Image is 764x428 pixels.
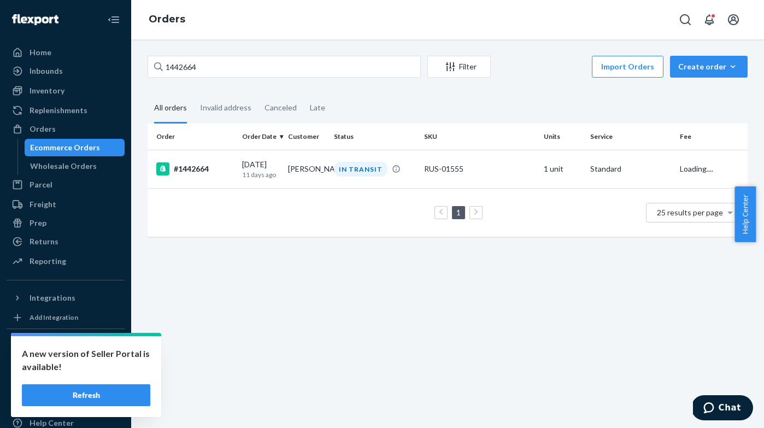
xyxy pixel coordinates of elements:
[30,85,64,96] div: Inventory
[734,186,756,242] button: Help Center
[7,289,125,307] button: Integrations
[7,338,125,355] button: Fast Tags
[722,9,744,31] button: Open account menu
[7,360,125,373] a: Add Fast Tag
[428,61,490,72] div: Filter
[30,218,46,228] div: Prep
[334,162,387,177] div: IN TRANSIT
[12,14,58,25] img: Flexport logo
[238,124,284,150] th: Order Date
[7,120,125,138] a: Orders
[284,150,330,188] td: [PERSON_NAME]
[539,150,585,188] td: 1 unit
[590,163,672,174] p: Standard
[427,56,491,78] button: Filter
[140,4,194,36] ol: breadcrumbs
[154,93,187,124] div: All orders
[678,61,739,72] div: Create order
[30,313,78,322] div: Add Integration
[30,292,75,303] div: Integrations
[30,105,87,116] div: Replenishments
[424,163,536,174] div: RUS-01555
[657,208,723,217] span: 25 results per page
[30,66,63,77] div: Inbounds
[30,142,100,153] div: Ecommerce Orders
[7,102,125,119] a: Replenishments
[7,311,125,324] a: Add Integration
[7,176,125,194] a: Parcel
[310,93,325,122] div: Late
[675,124,748,150] th: Fee
[330,124,420,150] th: Status
[25,157,125,175] a: Wholesale Orders
[22,384,150,406] button: Refresh
[7,233,125,250] a: Returns
[148,124,238,150] th: Order
[200,93,251,122] div: Invalid address
[7,82,125,99] a: Inventory
[693,395,753,423] iframe: Opens a widget where you can chat to one of our agents
[156,162,233,175] div: #1442664
[539,124,585,150] th: Units
[30,256,66,267] div: Reporting
[30,179,52,190] div: Parcel
[7,214,125,232] a: Prep
[103,9,125,31] button: Close Navigation
[242,159,279,179] div: [DATE]
[149,13,185,25] a: Orders
[592,56,663,78] button: Import Orders
[7,62,125,80] a: Inbounds
[675,150,748,188] td: Loading....
[30,47,51,58] div: Home
[674,9,696,31] button: Open Search Box
[30,236,58,247] div: Returns
[148,56,421,78] input: Search orders
[420,124,540,150] th: SKU
[698,9,720,31] button: Open notifications
[7,253,125,270] a: Reporting
[242,170,279,179] p: 11 days ago
[25,139,125,156] a: Ecommerce Orders
[454,208,463,217] a: Page 1 is your current page
[7,377,125,395] a: Settings
[22,347,150,373] p: A new version of Seller Portal is available!
[265,93,297,122] div: Canceled
[30,161,97,172] div: Wholesale Orders
[7,196,125,213] a: Freight
[670,56,748,78] button: Create order
[30,124,56,134] div: Orders
[7,396,125,413] button: Talk to Support
[288,132,325,141] div: Customer
[586,124,676,150] th: Service
[7,44,125,61] a: Home
[30,199,56,210] div: Freight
